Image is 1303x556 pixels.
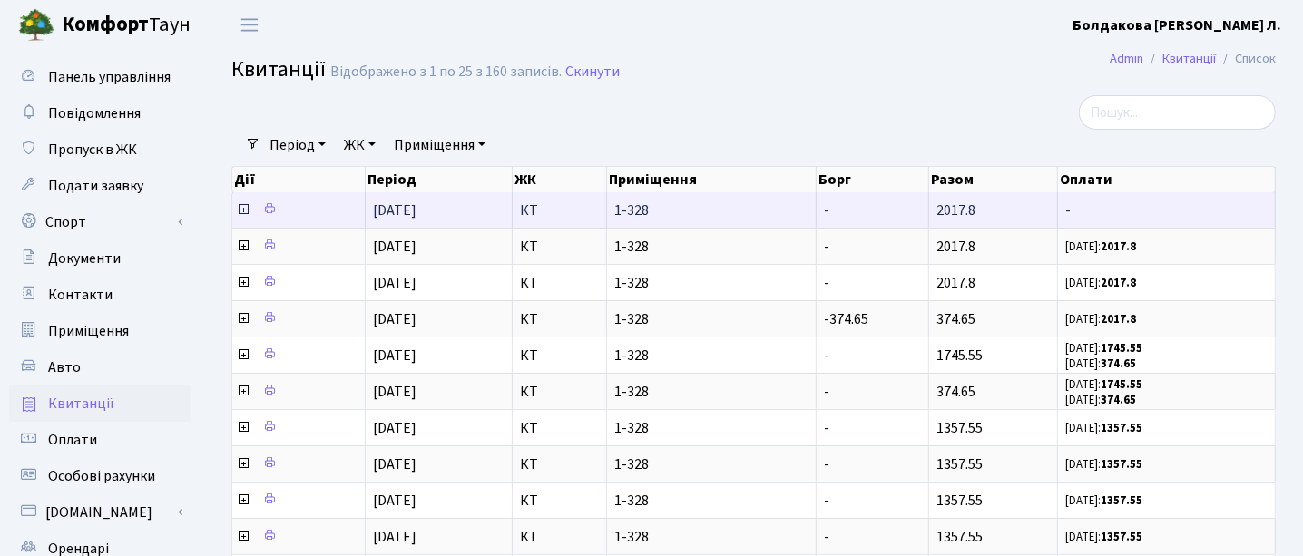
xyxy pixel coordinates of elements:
small: [DATE]: [1065,311,1136,327]
span: [DATE] [373,237,416,257]
small: [DATE]: [1065,340,1142,356]
span: - [824,418,829,438]
span: [DATE] [373,273,416,293]
span: Таун [62,10,191,41]
th: ЖК [513,167,607,192]
span: - [1065,203,1268,218]
span: КТ [520,203,599,218]
span: 1357.55 [936,418,983,438]
a: Оплати [9,422,191,458]
span: - [824,200,829,220]
small: [DATE]: [1065,420,1142,436]
a: Приміщення [9,313,191,349]
small: [DATE]: [1065,356,1136,372]
a: Болдакова [PERSON_NAME] Л. [1073,15,1281,36]
span: КТ [520,348,599,363]
b: 2017.8 [1101,239,1136,255]
span: [DATE] [373,527,416,547]
span: 2017.8 [936,237,975,257]
b: 1745.55 [1101,340,1142,356]
span: Подати заявку [48,176,143,196]
span: Пропуск в ЖК [48,140,137,160]
b: 1357.55 [1101,456,1142,473]
span: - [824,491,829,511]
a: Авто [9,349,191,385]
b: 2017.8 [1101,275,1136,291]
span: Оплати [48,430,97,450]
small: [DATE]: [1065,376,1142,393]
span: 1-328 [614,457,809,472]
span: 1-328 [614,493,809,508]
th: Дії [232,167,366,192]
b: 1357.55 [1101,529,1142,545]
a: Період [262,130,333,161]
span: [DATE] [373,200,416,220]
th: Приміщення [607,167,818,192]
div: Відображено з 1 по 25 з 160 записів. [330,63,562,81]
span: [DATE] [373,309,416,329]
b: 1357.55 [1101,493,1142,509]
span: Повідомлення [48,103,141,123]
span: 1-328 [614,276,809,290]
a: Повідомлення [9,95,191,132]
span: КТ [520,530,599,544]
span: [DATE] [373,491,416,511]
a: Подати заявку [9,168,191,204]
span: Документи [48,249,121,268]
a: Скинути [565,63,620,81]
span: [DATE] [373,346,416,366]
span: -374.65 [824,309,868,329]
li: Список [1216,49,1276,69]
span: КТ [520,312,599,327]
th: Період [366,167,513,192]
span: 1-328 [614,239,809,254]
span: [DATE] [373,418,416,438]
span: Панель управління [48,67,171,87]
span: 1-328 [614,385,809,399]
span: 374.65 [936,382,975,402]
a: ЖК [337,130,383,161]
span: КТ [520,276,599,290]
b: 1745.55 [1101,376,1142,393]
button: Переключити навігацію [227,10,272,40]
span: - [824,454,829,474]
span: 1357.55 [936,527,983,547]
span: Контакти [48,285,113,305]
nav: breadcrumb [1083,40,1303,78]
span: 2017.8 [936,273,975,293]
span: Квитанції [48,394,114,414]
span: 1357.55 [936,491,983,511]
small: [DATE]: [1065,275,1136,291]
img: logo.png [18,7,54,44]
b: 2017.8 [1101,311,1136,327]
a: Квитанції [9,385,191,422]
a: [DOMAIN_NAME] [9,494,191,531]
a: Особові рахунки [9,458,191,494]
span: - [824,273,829,293]
small: [DATE]: [1065,392,1136,408]
span: - [824,346,829,366]
span: Авто [48,357,81,377]
span: КТ [520,421,599,435]
span: - [824,527,829,547]
a: Контакти [9,277,191,313]
a: Admin [1110,49,1143,68]
a: Документи [9,240,191,277]
span: - [824,237,829,257]
span: 1-328 [614,348,809,363]
span: 1-328 [614,421,809,435]
a: Квитанції [1162,49,1216,68]
span: КТ [520,239,599,254]
a: Спорт [9,204,191,240]
span: 1745.55 [936,346,983,366]
th: Разом [929,167,1058,192]
span: 374.65 [936,309,975,329]
span: 1-328 [614,312,809,327]
span: 1-328 [614,530,809,544]
input: Пошук... [1079,95,1276,130]
span: 2017.8 [936,200,975,220]
small: [DATE]: [1065,529,1142,545]
b: 1357.55 [1101,420,1142,436]
small: [DATE]: [1065,456,1142,473]
small: [DATE]: [1065,239,1136,255]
